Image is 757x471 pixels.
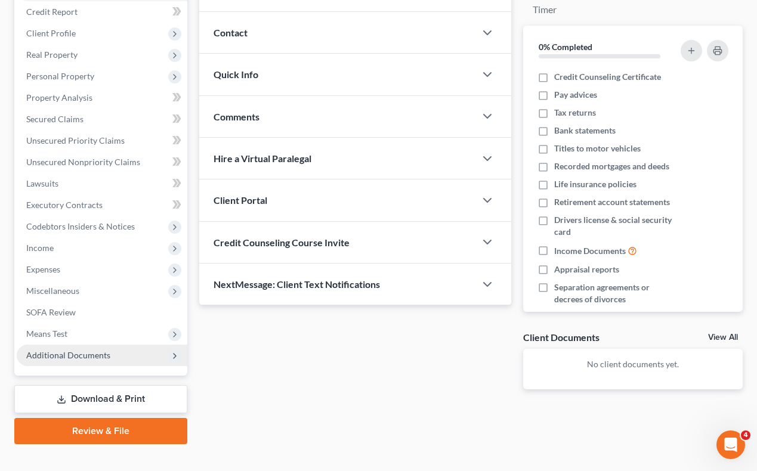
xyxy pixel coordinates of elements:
span: Personal Property [26,71,94,81]
span: Pay advices [554,89,597,101]
span: Comments [214,111,259,122]
a: Download & Print [14,385,187,413]
a: Property Analysis [17,87,187,109]
span: Additional Documents [26,350,110,360]
span: Unsecured Priority Claims [26,135,125,145]
span: Retirement account statements [554,196,670,208]
a: Secured Claims [17,109,187,130]
span: SOFA Review [26,307,76,317]
span: Life insurance policies [554,178,637,190]
span: Miscellaneous [26,286,79,296]
div: Client Documents [523,331,600,343]
span: Hire a Virtual Paralegal [214,153,311,164]
span: Real Property [26,49,78,60]
span: Unsecured Nonpriority Claims [26,157,140,167]
a: SOFA Review [17,302,187,323]
span: Income [26,243,54,253]
span: Codebtors Insiders & Notices [26,221,135,231]
span: Credit Report [26,7,78,17]
span: Titles to motor vehicles [554,142,641,154]
span: Client Profile [26,28,76,38]
span: Secured Claims [26,114,84,124]
span: Credit Counseling Certificate [554,71,661,83]
a: View All [708,333,738,342]
span: Bank statements [554,125,616,137]
span: Credit Counseling Course Invite [214,237,350,248]
a: Executory Contracts [17,194,187,216]
span: Client Portal [214,194,267,206]
a: Review & File [14,418,187,444]
span: Quick Info [214,69,258,80]
span: Executory Contracts [26,200,103,210]
span: Separation agreements or decrees of divorces [554,281,678,305]
span: 4 [741,430,750,440]
iframe: Intercom live chat [716,430,745,459]
span: Means Test [26,329,67,339]
a: Lawsuits [17,173,187,194]
a: Credit Report [17,1,187,23]
span: Expenses [26,264,60,274]
span: Appraisal reports [554,264,619,275]
strong: 0% Completed [539,42,592,52]
a: Unsecured Nonpriority Claims [17,151,187,173]
span: Contact [214,27,248,38]
span: Drivers license & social security card [554,214,678,238]
span: NextMessage: Client Text Notifications [214,278,380,290]
span: Property Analysis [26,92,92,103]
span: Tax returns [554,107,596,119]
p: No client documents yet. [533,358,733,370]
a: Unsecured Priority Claims [17,130,187,151]
span: Lawsuits [26,178,58,188]
span: Recorded mortgages and deeds [554,160,669,172]
span: Income Documents [554,245,626,257]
